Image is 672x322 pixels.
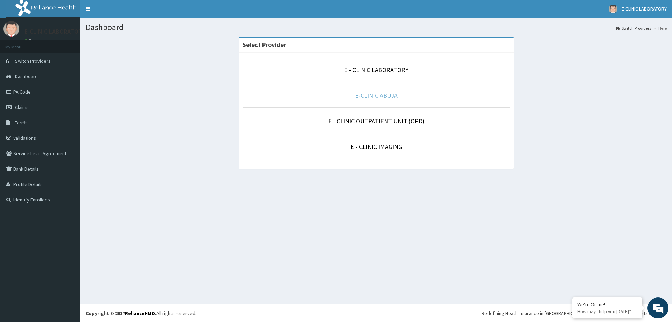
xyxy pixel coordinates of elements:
[15,58,51,64] span: Switch Providers
[15,73,38,80] span: Dashboard
[24,28,85,35] p: E-CLINIC LABORATORY
[15,119,28,126] span: Tariffs
[609,5,617,13] img: User Image
[80,304,672,322] footer: All rights reserved.
[86,23,667,32] h1: Dashboard
[355,91,398,100] a: E-CLINIC ABUJA
[616,25,651,31] a: Switch Providers
[243,41,286,49] strong: Select Provider
[344,66,408,74] a: E - CLINIC LABORATORY
[24,38,41,43] a: Online
[15,104,29,110] span: Claims
[86,310,156,316] strong: Copyright © 2017 .
[125,310,155,316] a: RelianceHMO
[577,301,637,308] div: We're Online!
[622,6,667,12] span: E-CLINIC LABORATORY
[3,21,19,37] img: User Image
[652,25,667,31] li: Here
[351,143,402,151] a: E - CLINIC IMAGING
[482,310,667,317] div: Redefining Heath Insurance in [GEOGRAPHIC_DATA] using Telemedicine and Data Science!
[577,309,637,315] p: How may I help you today?
[328,117,425,125] a: E - CLINIC OUTPATIENT UNIT (OPD)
